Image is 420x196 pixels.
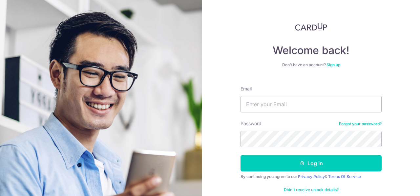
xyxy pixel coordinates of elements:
img: CardUp Logo [295,23,327,31]
a: Didn't receive unlock details? [284,187,339,192]
label: Email [241,86,252,92]
h4: Welcome back! [241,44,382,57]
button: Log in [241,155,382,171]
input: Enter your Email [241,96,382,112]
div: By continuing you agree to our & [241,174,382,179]
div: Don’t have an account? [241,62,382,68]
a: Terms Of Service [328,174,361,179]
a: Sign up [326,62,340,67]
a: Privacy Policy [298,174,325,179]
a: Forgot your password? [339,121,382,127]
label: Password [241,120,262,127]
